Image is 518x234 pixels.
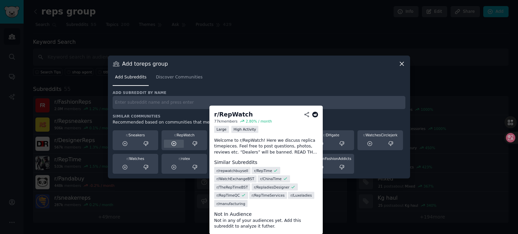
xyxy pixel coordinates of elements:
div: RepWatch [164,133,205,137]
h3: Similar Communities [113,114,405,119]
span: Add Subreddits [115,74,146,80]
span: r/ Luxeladies [290,193,312,198]
div: WatchesCirclejerk [360,133,401,137]
div: rolex [164,156,205,161]
span: r/ WatchExchangeBST [217,176,254,181]
p: Welcome to r/RepWatch! Here we discuss replica timepieces. Feel free to post questions, photos, r... [214,137,318,155]
span: r/ ChinaTime [260,176,282,181]
div: High Activity [231,126,259,133]
span: r/ [126,157,129,161]
span: r/ RepTimeQC [217,193,240,198]
span: r/ manufacturing [217,201,245,206]
div: Recommended based on communities that members of your audience also participate in. [113,120,405,126]
dt: Similar Subreddits [214,159,318,166]
dt: Not In Audience [214,210,318,218]
span: r/ RepTime [254,168,272,173]
div: 2.80 % / month [246,119,272,123]
dd: Not in any of your audiences yet. Add this subreddit to analyze it futher. [214,218,318,229]
span: r/ repwatchbuysell [217,168,248,173]
a: Add Subreddits [113,72,149,86]
div: Sneakers [115,133,156,137]
span: r/ RepladiesDesigner [254,185,290,189]
div: DHgate [311,133,352,137]
span: r/ [179,157,181,161]
div: Large [214,126,229,133]
span: Discover Communities [156,74,202,80]
h3: Add to reps group [122,60,168,67]
span: r/ [174,133,177,137]
div: Watches [115,156,156,161]
span: r/ [126,133,128,137]
span: r/ TheRepTimeBST [217,185,248,189]
a: Discover Communities [153,72,205,86]
div: r/ RepWatch [214,110,253,119]
input: Enter subreddit name and press enter [113,96,405,109]
div: 77k members [214,119,237,123]
span: r/ [363,133,366,137]
span: r/ [323,133,326,137]
h3: Add subreddit by name [113,90,405,95]
span: r/ RepTimeServices [252,193,285,198]
div: IndianFashionAddicts [311,156,352,161]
